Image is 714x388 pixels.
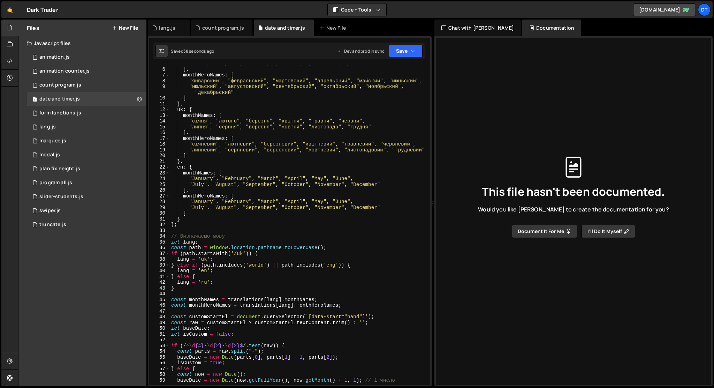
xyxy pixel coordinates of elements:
div: 32 [149,222,170,228]
div: 19 [149,147,170,153]
div: 23 [149,170,170,176]
div: 44 [149,291,170,297]
div: 13586/34533.js [27,78,146,92]
div: 15 [149,124,170,130]
div: 52 [149,337,170,343]
div: 45 [149,297,170,303]
div: 18 [149,141,170,147]
button: Save [389,45,423,57]
div: 25 [149,182,170,188]
div: marquee.js [39,138,66,144]
div: 13586/35181.js [27,190,146,204]
div: 49 [149,320,170,326]
div: plan fix height.js [39,166,80,172]
a: [DOMAIN_NAME] [633,3,696,16]
div: 33 [149,228,170,234]
div: 29 [149,205,170,211]
div: 31 [149,216,170,222]
div: modal.js [39,152,60,158]
div: 13586/34186.js [27,204,146,218]
div: form functions.js [39,110,81,116]
div: 48 [149,314,170,320]
div: lang.js [39,124,56,130]
div: 30 [149,210,170,216]
div: 37 [149,251,170,257]
div: 13586/34200.js [27,64,146,78]
div: 43 [149,285,170,291]
div: 9 [149,84,170,95]
button: Code + Tools [328,3,386,16]
div: 13586/34534.js [27,176,146,190]
div: Dark Trader [27,6,58,14]
h2: Files [27,24,39,32]
div: 47 [149,308,170,314]
div: Documentation [522,20,581,36]
div: 13586/34526.js [27,92,146,106]
div: 14 [149,118,170,124]
div: lang.js [159,24,175,31]
button: Document it for me [512,225,577,238]
div: New File [319,24,349,31]
div: 7 [149,72,170,78]
div: 40 [149,268,170,274]
div: 13586/34188.js [27,50,146,64]
div: 27 [149,193,170,199]
div: 36 [149,245,170,251]
div: date and timer.js [265,24,305,31]
div: 8 [149,78,170,84]
div: 56 [149,360,170,366]
div: 54 [149,349,170,355]
a: 🤙 [1,1,18,18]
div: count program.js [202,24,244,31]
div: 13586/34182.js [27,106,146,120]
span: 1 [33,97,37,103]
div: program all.js [39,180,72,186]
div: 34 [149,233,170,239]
div: 58 [149,372,170,378]
div: 16 [149,130,170,136]
div: 46 [149,303,170,308]
div: truncate.js [39,222,66,228]
div: Javascript files [18,36,146,50]
div: count program.js [39,82,81,88]
div: 24 [149,176,170,182]
div: 10 [149,95,170,101]
div: 50 [149,326,170,331]
div: 11 [149,101,170,107]
div: Chat with [PERSON_NAME] [434,20,521,36]
span: This file hasn't been documented. [482,186,665,197]
div: 12 [149,107,170,113]
div: 51 [149,331,170,337]
div: 28 [149,199,170,205]
div: 13586/35280.js [27,218,146,232]
div: 38 [149,256,170,262]
div: animation counter.js [39,68,90,74]
div: Dev and prod in sync [337,48,385,54]
div: Saved [171,48,214,54]
div: 38 seconds ago [183,48,214,54]
div: 13586/34183.js [27,148,146,162]
div: animation.js [39,54,70,60]
span: Would you like [PERSON_NAME] to create the documentation for you? [478,206,669,213]
div: slider-students.js [39,194,83,200]
a: DT [698,3,711,16]
div: 13 [149,113,170,119]
button: I’ll do it myself [582,225,635,238]
div: 13586/34178.js [27,162,146,176]
div: 57 [149,366,170,372]
div: 6 [149,67,170,73]
div: 53 [149,343,170,349]
div: 26 [149,187,170,193]
div: 41 [149,274,170,280]
div: 20 [149,153,170,159]
div: 39 [149,262,170,268]
div: 22 [149,164,170,170]
div: 17 [149,136,170,142]
button: New File [112,25,138,31]
div: 35 [149,239,170,245]
div: 42 [149,279,170,285]
div: 13586/34201.js [27,134,146,148]
div: 55 [149,355,170,360]
div: 21 [149,159,170,165]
